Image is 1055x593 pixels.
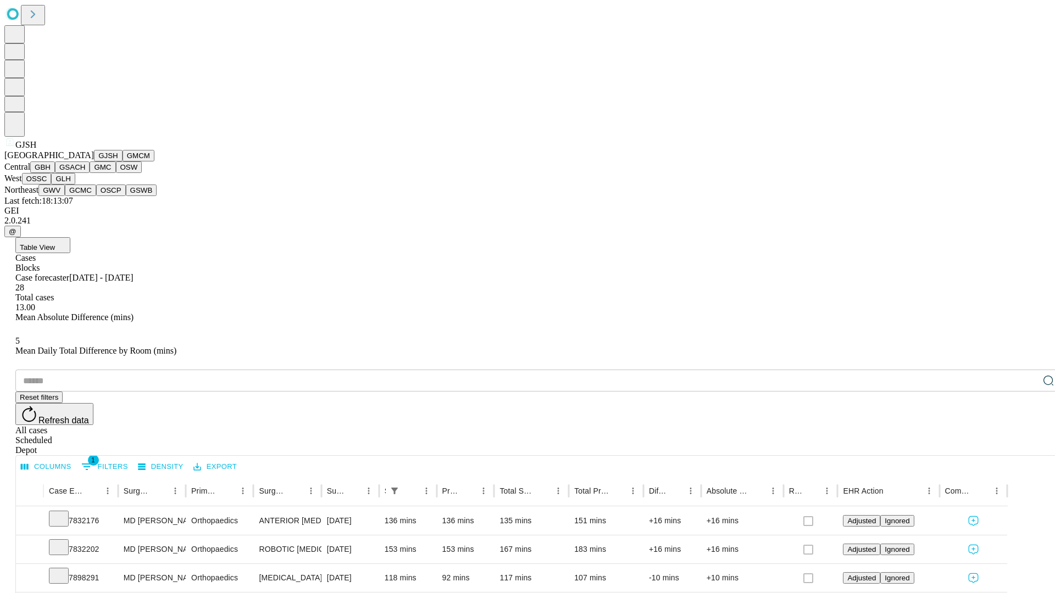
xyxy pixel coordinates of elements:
[442,564,489,592] div: 92 mins
[649,486,667,495] div: Difference
[152,483,168,499] button: Sort
[49,564,113,592] div: 7898291
[38,184,65,196] button: GWV
[880,515,914,527] button: Ignored
[847,574,876,582] span: Adjusted
[750,483,765,499] button: Sort
[9,227,16,236] span: @
[387,483,402,499] button: Show filters
[15,237,70,253] button: Table View
[4,216,1051,226] div: 2.0.241
[49,535,113,563] div: 7832202
[707,486,749,495] div: Absolute Difference
[649,507,696,535] div: +16 mins
[974,483,989,499] button: Sort
[880,572,914,584] button: Ignored
[191,458,240,475] button: Export
[85,483,100,499] button: Sort
[15,391,63,403] button: Reset filters
[191,535,248,563] div: Orthopaedics
[460,483,476,499] button: Sort
[38,416,89,425] span: Refresh data
[847,517,876,525] span: Adjusted
[20,393,58,401] span: Reset filters
[259,486,286,495] div: Surgery Name
[4,174,22,183] span: West
[15,312,134,322] span: Mean Absolute Difference (mins)
[921,483,937,499] button: Menu
[885,545,909,553] span: Ignored
[327,486,345,495] div: Surgery Date
[499,564,563,592] div: 117 mins
[55,161,90,173] button: GSACH
[4,206,1051,216] div: GEI
[843,572,880,584] button: Adjusted
[259,564,315,592] div: [MEDICAL_DATA] MEDIAL AND LATERAL MENISCECTOMY
[4,185,38,194] span: Northeast
[574,486,609,495] div: Total Predicted Duration
[419,483,434,499] button: Menu
[259,507,315,535] div: ANTERIOR [MEDICAL_DATA] TOTAL HIP
[476,483,491,499] button: Menu
[15,403,93,425] button: Refresh data
[21,512,38,531] button: Expand
[885,574,909,582] span: Ignored
[259,535,315,563] div: ROBOTIC [MEDICAL_DATA] KNEE TOTAL
[327,535,374,563] div: [DATE]
[327,507,374,535] div: [DATE]
[847,545,876,553] span: Adjusted
[535,483,551,499] button: Sort
[945,486,973,495] div: Comments
[765,483,781,499] button: Menu
[843,515,880,527] button: Adjusted
[551,483,566,499] button: Menu
[649,535,696,563] div: +16 mins
[385,535,431,563] div: 153 mins
[4,196,73,205] span: Last fetch: 18:13:07
[499,535,563,563] div: 167 mins
[843,486,883,495] div: EHR Action
[403,483,419,499] button: Sort
[880,544,914,555] button: Ignored
[15,346,176,355] span: Mean Daily Total Difference by Room (mins)
[683,483,698,499] button: Menu
[69,273,133,282] span: [DATE] - [DATE]
[49,486,84,495] div: Case Epic Id
[574,564,638,592] div: 107 mins
[610,483,625,499] button: Sort
[220,483,235,499] button: Sort
[65,184,96,196] button: GCMC
[499,507,563,535] div: 135 mins
[88,455,99,466] span: 1
[90,161,115,173] button: GMC
[94,150,123,161] button: GJSH
[124,486,151,495] div: Surgeon Name
[442,535,489,563] div: 153 mins
[30,161,55,173] button: GBH
[100,483,115,499] button: Menu
[385,564,431,592] div: 118 mins
[442,486,460,495] div: Predicted In Room Duration
[96,184,126,196] button: OSCP
[21,540,38,560] button: Expand
[51,173,75,184] button: GLH
[989,483,1004,499] button: Menu
[327,564,374,592] div: [DATE]
[387,483,402,499] div: 1 active filter
[15,140,36,149] span: GJSH
[4,150,94,160] span: [GEOGRAPHIC_DATA]
[124,507,180,535] div: MD [PERSON_NAME] [PERSON_NAME]
[79,458,131,475] button: Show filters
[116,161,142,173] button: OSW
[574,507,638,535] div: 151 mins
[191,507,248,535] div: Orthopaedics
[168,483,183,499] button: Menu
[707,507,778,535] div: +16 mins
[15,293,54,302] span: Total cases
[191,564,248,592] div: Orthopaedics
[574,535,638,563] div: 183 mins
[4,162,30,171] span: Central
[18,458,74,475] button: Select columns
[885,517,909,525] span: Ignored
[843,544,880,555] button: Adjusted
